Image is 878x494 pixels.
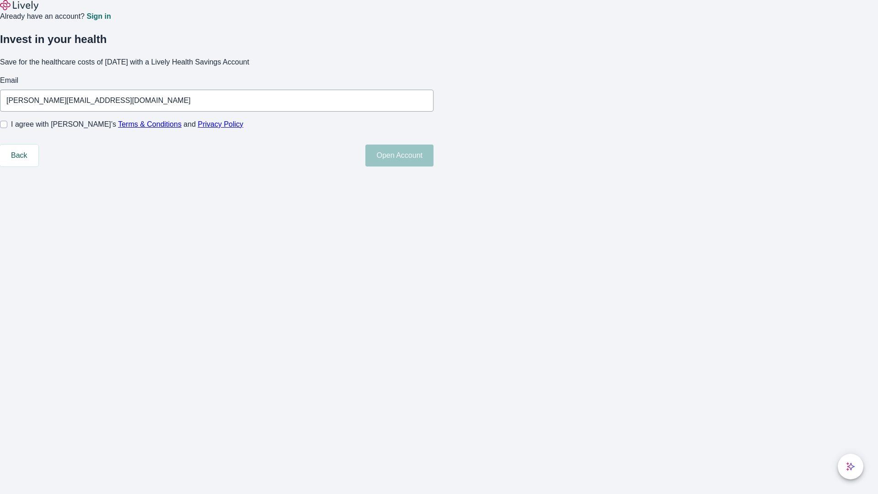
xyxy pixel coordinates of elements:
[118,120,182,128] a: Terms & Conditions
[838,454,863,479] button: chat
[11,119,243,130] span: I agree with [PERSON_NAME]’s and
[846,462,855,471] svg: Lively AI Assistant
[86,13,111,20] a: Sign in
[198,120,244,128] a: Privacy Policy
